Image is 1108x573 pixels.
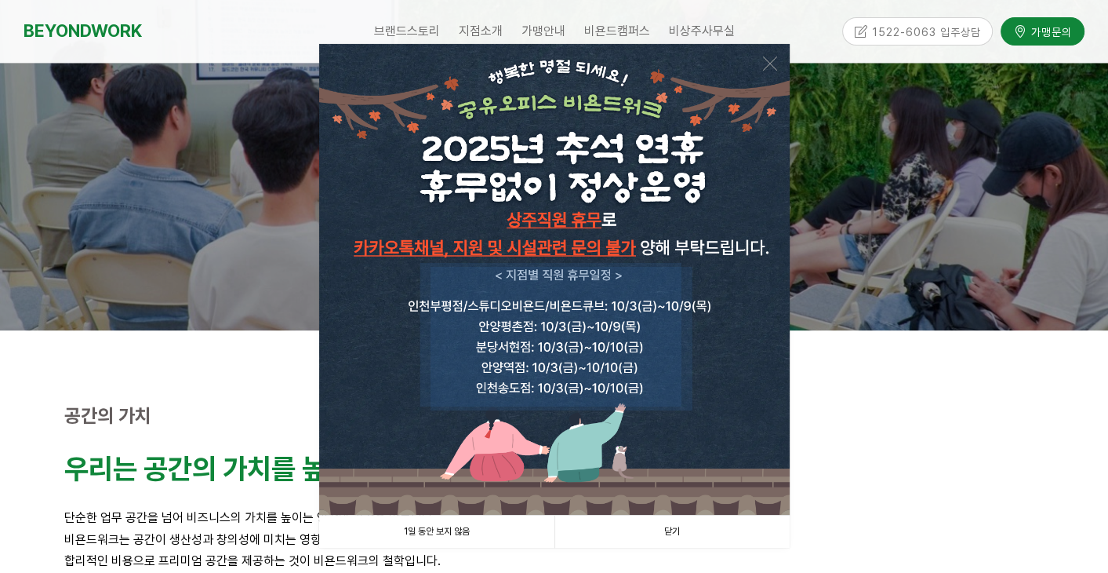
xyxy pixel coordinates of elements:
span: 브랜드스토리 [374,24,440,38]
a: BEYONDWORK [24,16,142,46]
p: 단순한 업무 공간을 넘어 비즈니스의 가치를 높이는 영감의 공간을 만듭니다. [64,507,1044,528]
strong: 우리는 공간의 가치를 높입니다. [64,452,406,486]
strong: 공간의 가치 [64,404,151,427]
a: 지점소개 [449,12,512,51]
a: 비욘드캠퍼스 [575,12,659,51]
a: 비상주사무실 [659,12,744,51]
span: 가맹문의 [1026,24,1072,39]
img: fee4503f82b0d.png [319,44,790,515]
a: 브랜드스토리 [365,12,449,51]
span: 비욘드캠퍼스 [584,24,650,38]
a: 닫기 [554,516,790,548]
span: 지점소개 [459,24,503,38]
p: 합리적인 비용으로 프리미엄 공간을 제공하는 것이 비욘드워크의 철학입니다. [64,550,1044,571]
a: 1일 동안 보지 않음 [319,516,554,548]
span: 비상주사무실 [669,24,735,38]
a: 가맹문의 [1001,17,1084,45]
p: 비욘드워크는 공간이 생산성과 창의성에 미치는 영향을 잘 알고 있습니다. [64,529,1044,550]
span: 가맹안내 [521,24,565,38]
a: 가맹안내 [512,12,575,51]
